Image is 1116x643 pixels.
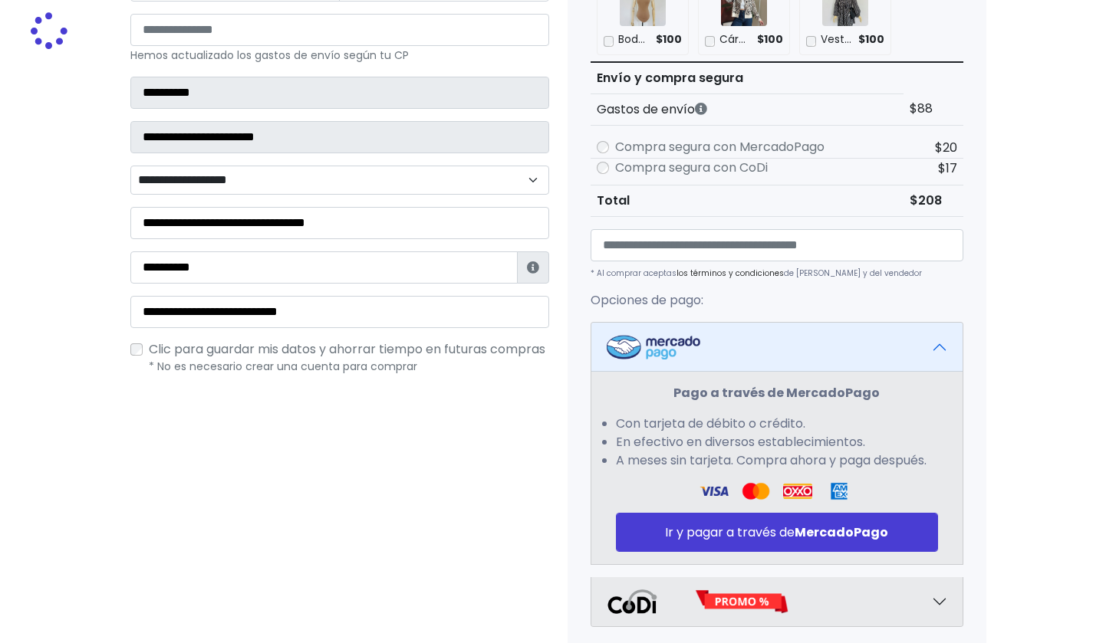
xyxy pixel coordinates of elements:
p: * No es necesario crear una cuenta para comprar [149,359,549,375]
p: Vestido boho [821,32,853,48]
p: * Al comprar aceptas de [PERSON_NAME] y del vendedor [591,267,963,279]
img: Codi Logo [607,589,658,614]
img: Promo [695,589,789,614]
td: $208 [904,185,963,216]
strong: MercadoPago [795,523,888,541]
span: $100 [757,32,783,48]
th: Gastos de envío [591,93,904,125]
img: Visa Logo [741,482,770,500]
span: $100 [656,32,682,48]
img: Amex Logo [825,482,854,500]
li: En efectivo en diversos establecimientos. [616,433,938,451]
a: los términos y condiciones [677,267,784,279]
span: $20 [935,139,957,156]
small: Hemos actualizado los gastos de envío según tu CP [130,48,409,63]
i: Estafeta lo usará para ponerse en contacto en caso de tener algún problema con el envío [527,261,539,274]
span: Clic para guardar mis datos y ahorrar tiempo en futuras compras [149,340,545,358]
p: Opciones de pago: [591,291,963,310]
th: Envío y compra segura [591,62,904,94]
th: Total [591,185,904,216]
p: Cárdigan de punto [719,32,752,48]
span: $100 [858,32,884,48]
span: $17 [938,159,957,177]
td: $88 [904,93,963,125]
img: Mercadopago Logo [607,335,700,359]
li: A meses sin tarjeta. Compra ahora y paga después. [616,451,938,470]
p: Body de canalé [618,32,650,48]
button: Ir y pagar a través deMercadoPago [616,513,938,552]
i: Los gastos de envío dependen de códigos postales. ¡Te puedes llevar más productos en un solo envío ! [695,103,707,115]
li: Con tarjeta de débito o crédito. [616,415,938,433]
strong: Pago a través de MercadoPago [673,384,880,402]
img: Oxxo Logo [783,482,812,500]
label: Compra segura con CoDi [615,159,768,177]
img: Visa Logo [700,482,729,500]
label: Compra segura con MercadoPago [615,138,825,156]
